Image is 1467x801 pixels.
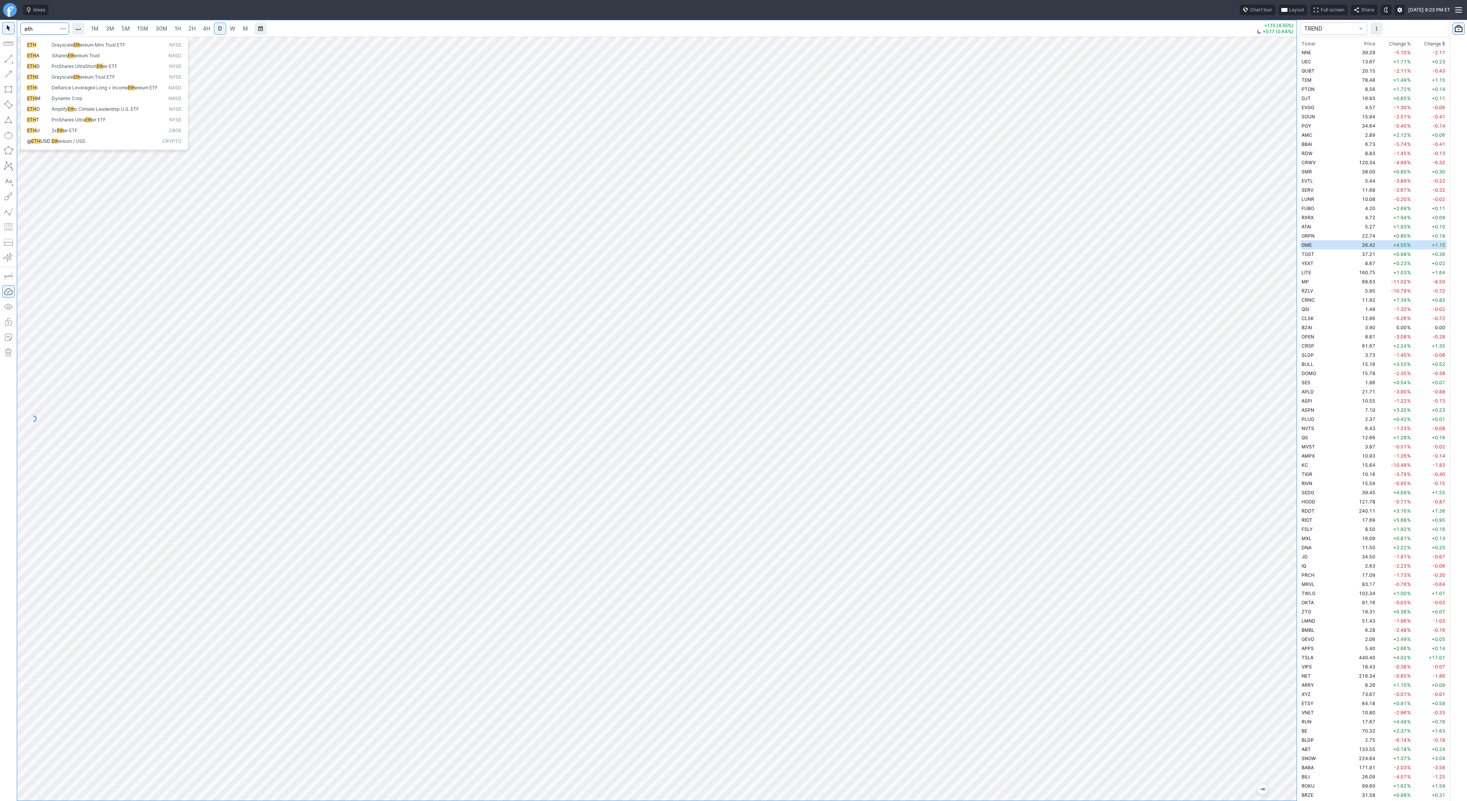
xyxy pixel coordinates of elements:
span: ETH [27,106,36,112]
span: -5.26 [1394,316,1407,321]
td: 8.81 [1348,332,1377,341]
span: % [1407,206,1411,211]
button: Lock drawings [2,316,15,328]
span: RXRX [1302,215,1314,220]
a: 15M [134,23,152,35]
span: +1.15 [1432,242,1445,248]
span: ETH [31,138,40,144]
a: 1M [87,23,102,35]
span: D [218,25,222,32]
span: % [1407,242,1411,248]
span: % [1407,141,1411,147]
span: -0.72 [1433,316,1445,321]
span: % [1407,196,1411,202]
span: ProShares Ultra [52,117,85,123]
span: SLDP [1302,352,1314,358]
span: Change $ [1424,40,1445,48]
span: I [36,85,37,91]
span: SMR [1302,169,1312,175]
button: Rectangle [2,83,15,95]
span: @ [27,138,31,144]
span: % [1407,325,1411,330]
span: % [1407,261,1411,266]
span: % [1407,334,1411,340]
span: -0.43 [1433,68,1445,74]
span: NYSE [169,74,181,81]
span: EVGO [1302,105,1314,110]
span: % [1407,270,1411,275]
span: SERV [1302,187,1313,193]
button: Range [254,23,267,35]
span: ereum / USD [58,138,86,144]
button: Settings [1394,5,1405,15]
span: +1.35 [1432,343,1445,349]
span: +0.80 [1393,233,1407,239]
span: % [1407,123,1411,129]
span: +1.71 [1393,59,1407,65]
span: ereum Trust [74,53,100,58]
td: 5.95 [1348,286,1377,295]
span: +0.30 [1432,169,1445,175]
td: 15.94 [1348,112,1377,121]
span: -1.45 [1394,150,1407,156]
span: ereum ETF [135,85,158,91]
span: 1M [91,25,99,32]
button: Elliott waves [2,206,15,218]
span: BBAI [1302,141,1312,147]
span: -0.32 [1433,187,1445,193]
td: 8.83 [1348,149,1377,158]
span: CRNC [1302,297,1315,303]
span: NYSE [169,42,181,49]
td: 11.68 [1348,185,1377,194]
span: -3.08 [1394,334,1407,340]
span: -0.40 [1394,123,1407,129]
a: W [227,23,239,35]
a: 1H [171,23,185,35]
button: Line [2,53,15,65]
button: Jump to the most recent bar [1257,784,1268,795]
span: +1.72 [1393,86,1407,92]
span: % [1407,114,1411,120]
span: YEXT [1302,261,1313,266]
span: M [243,25,248,32]
span: T [36,117,39,123]
span: % [1407,150,1411,156]
a: 2H [185,23,199,35]
span: M [36,95,40,101]
span: Eth [73,74,80,80]
button: Mouse [2,22,15,34]
span: ETH [27,117,36,123]
span: 5M [121,25,130,32]
span: % [1407,77,1411,83]
button: More [1370,23,1383,35]
td: 1.49 [1348,304,1377,314]
span: NNE [1302,50,1311,55]
span: ereum Mini Trust ETF [80,42,125,48]
a: 4H [199,23,214,35]
span: +1.49 [1393,77,1407,83]
span: 2x [52,128,57,133]
span: -1.45 [1394,352,1407,358]
span: +0.98 [1393,251,1407,257]
button: Measure [2,37,15,50]
span: % [1407,279,1411,285]
p: +1.15 (4.55%) [1257,23,1294,28]
span: +1.03 [1393,270,1407,275]
span: UEC [1302,59,1311,65]
td: 5.27 [1348,222,1377,231]
span: FUBO [1302,206,1314,211]
span: E [36,74,39,80]
span: GME [1302,242,1312,248]
span: -0.28 [1433,334,1445,340]
span: NASD [168,95,181,102]
button: XABCD [2,160,15,172]
span: +0.80 [1393,169,1407,175]
span: -6.32 [1433,160,1445,165]
a: 5M [118,23,133,35]
span: er ETF [92,117,106,123]
span: LUNR [1302,196,1314,202]
span: Ideas [33,6,45,14]
span: RDW [1302,150,1313,156]
span: +0.09 [1432,215,1445,220]
td: 6.73 [1348,139,1377,149]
